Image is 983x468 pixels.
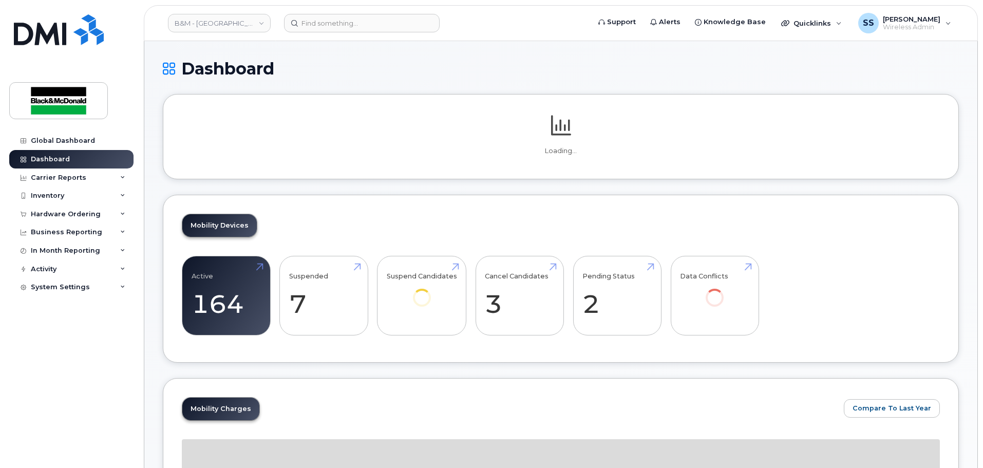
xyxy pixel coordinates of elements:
[582,262,652,330] a: Pending Status 2
[289,262,358,330] a: Suspended 7
[182,146,940,156] p: Loading...
[192,262,261,330] a: Active 164
[844,399,940,418] button: Compare To Last Year
[182,398,259,420] a: Mobility Charges
[387,262,457,321] a: Suspend Candidates
[485,262,554,330] a: Cancel Candidates 3
[853,403,931,413] span: Compare To Last Year
[163,60,959,78] h1: Dashboard
[182,214,257,237] a: Mobility Devices
[680,262,749,321] a: Data Conflicts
